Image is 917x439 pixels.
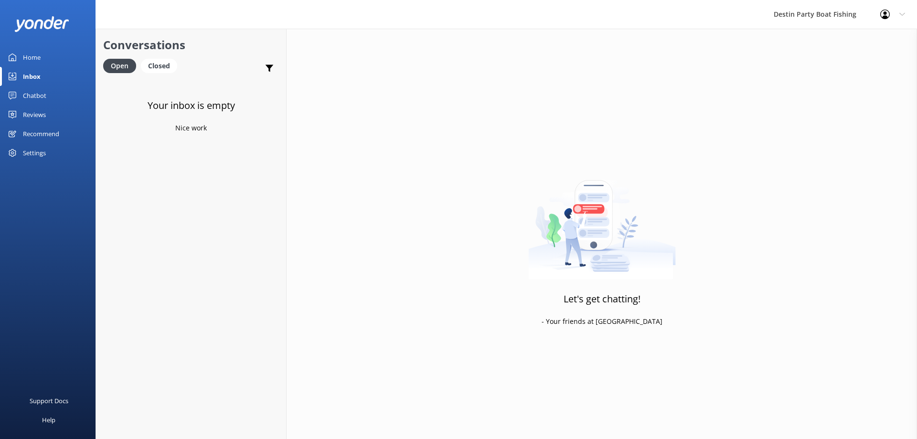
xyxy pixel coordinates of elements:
[175,123,207,133] p: Nice work
[564,291,640,307] h3: Let's get chatting!
[23,67,41,86] div: Inbox
[23,143,46,162] div: Settings
[30,391,68,410] div: Support Docs
[42,410,55,429] div: Help
[141,60,182,71] a: Closed
[141,59,177,73] div: Closed
[23,105,46,124] div: Reviews
[103,59,136,73] div: Open
[23,86,46,105] div: Chatbot
[148,98,235,113] h3: Your inbox is empty
[23,48,41,67] div: Home
[103,36,279,54] h2: Conversations
[23,124,59,143] div: Recommend
[542,316,662,327] p: - Your friends at [GEOGRAPHIC_DATA]
[14,16,69,32] img: yonder-white-logo.png
[103,60,141,71] a: Open
[528,160,676,279] img: artwork of a man stealing a conversation from at giant smartphone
